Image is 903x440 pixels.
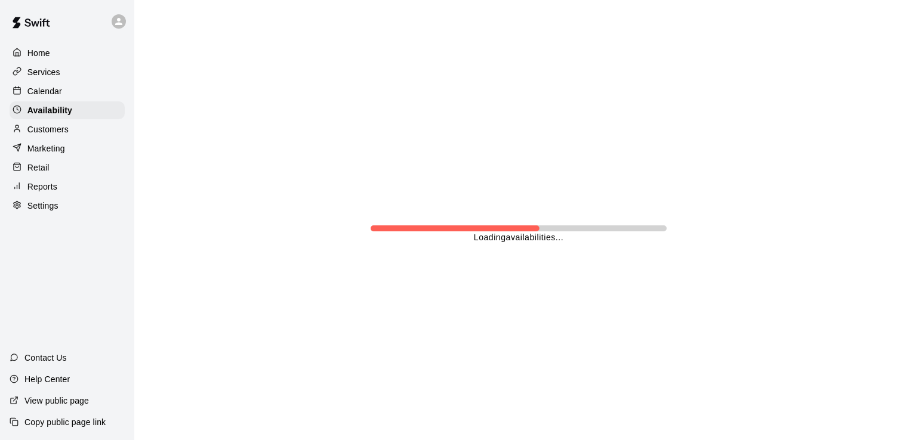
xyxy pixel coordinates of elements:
[24,352,67,364] p: Contact Us
[10,63,125,81] a: Services
[10,178,125,196] a: Reports
[27,104,72,116] p: Availability
[27,200,58,212] p: Settings
[10,82,125,100] a: Calendar
[27,66,60,78] p: Services
[24,395,89,407] p: View public page
[474,231,563,244] p: Loading availabilities ...
[27,181,57,193] p: Reports
[27,47,50,59] p: Home
[10,120,125,138] a: Customers
[24,416,106,428] p: Copy public page link
[10,101,125,119] a: Availability
[10,159,125,176] a: Retail
[10,140,125,157] a: Marketing
[27,85,62,97] p: Calendar
[27,162,50,173] p: Retail
[10,44,125,62] a: Home
[24,373,70,385] p: Help Center
[27,142,65,154] p: Marketing
[10,197,125,215] a: Settings
[27,123,69,135] p: Customers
